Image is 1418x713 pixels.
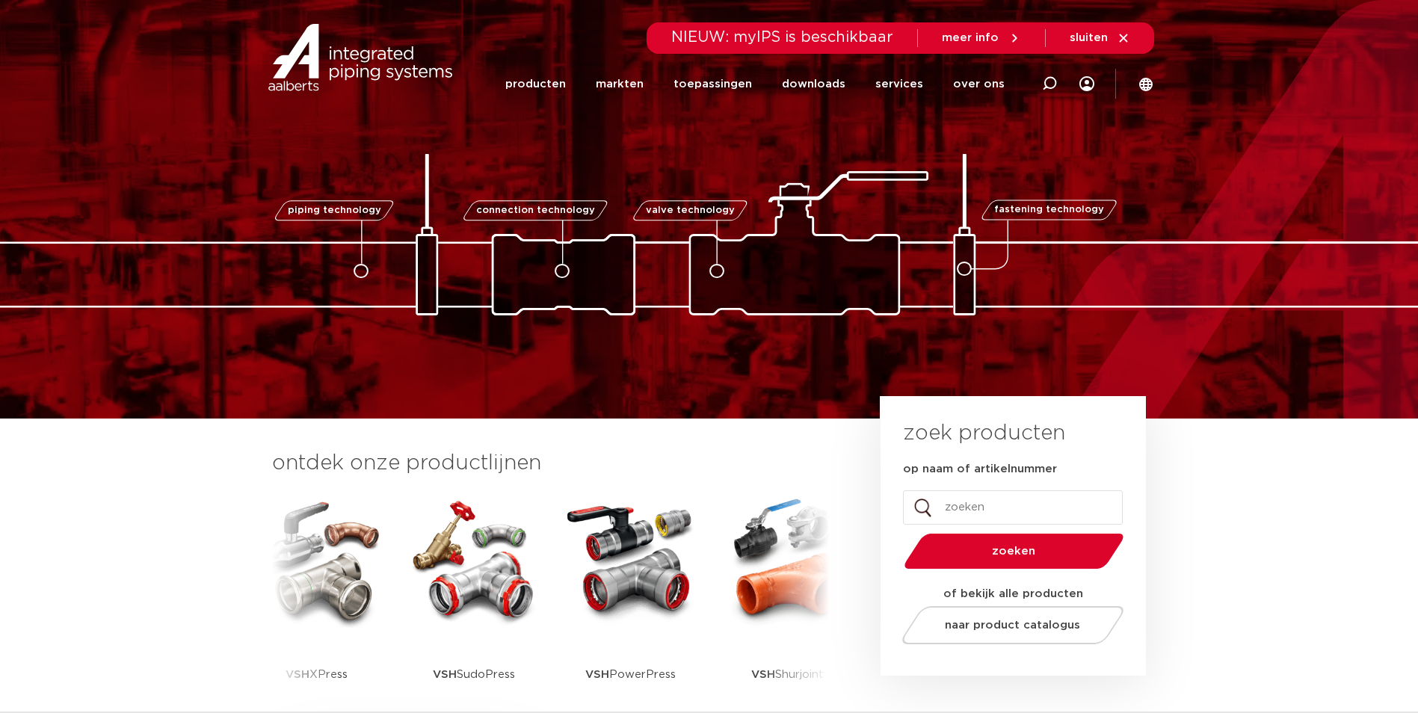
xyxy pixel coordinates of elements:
[646,206,735,215] span: valve technology
[903,462,1057,477] label: op naam of artikelnummer
[272,448,830,478] h3: ontdek onze productlijnen
[288,206,381,215] span: piping technology
[903,419,1065,448] h3: zoek producten
[942,31,1021,45] a: meer info
[433,669,457,680] strong: VSH
[596,54,644,114] a: markten
[475,206,594,215] span: connection technology
[505,54,566,114] a: producten
[585,669,609,680] strong: VSH
[505,54,1005,114] nav: Menu
[942,32,999,43] span: meer info
[943,588,1083,599] strong: of bekijk alle producten
[898,532,1129,570] button: zoeken
[903,490,1123,525] input: zoeken
[945,620,1080,631] span: naar product catalogus
[1079,54,1094,114] div: my IPS
[1070,31,1130,45] a: sluiten
[1070,32,1108,43] span: sluiten
[943,546,1085,557] span: zoeken
[953,54,1005,114] a: over ons
[751,669,775,680] strong: VSH
[782,54,845,114] a: downloads
[875,54,923,114] a: services
[994,206,1104,215] span: fastening technology
[673,54,752,114] a: toepassingen
[898,606,1127,644] a: naar product catalogus
[671,30,893,45] span: NIEUW: myIPS is beschikbaar
[286,669,309,680] strong: VSH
